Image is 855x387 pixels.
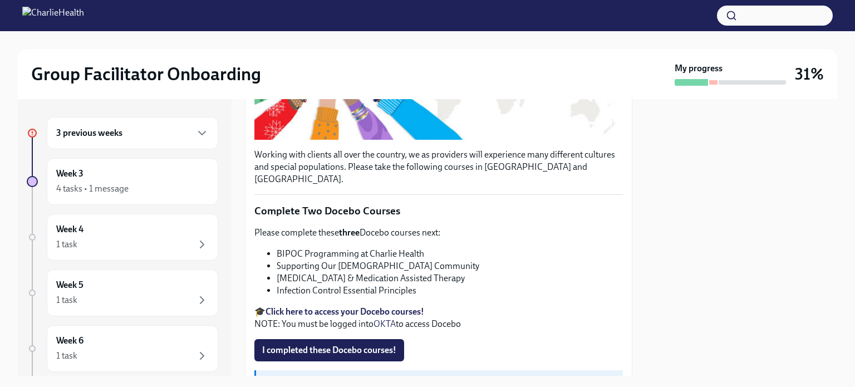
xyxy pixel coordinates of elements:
[254,149,623,185] p: Working with clients all over the country, we as providers will experience many different culture...
[56,279,83,291] h6: Week 5
[254,306,623,330] p: 🎓 NOTE: You must be logged into to access Docebo
[47,117,218,149] div: 3 previous weeks
[56,127,122,139] h6: 3 previous weeks
[27,325,218,372] a: Week 61 task
[27,270,218,316] a: Week 51 task
[27,158,218,205] a: Week 34 tasks • 1 message
[277,260,623,272] li: Supporting Our [DEMOGRAPHIC_DATA] Community
[56,168,83,180] h6: Week 3
[56,350,77,362] div: 1 task
[262,345,396,356] span: I completed these Docebo courses!
[56,335,83,347] h6: Week 6
[261,375,618,387] p: UKG Billing: Clock this as Onboarding Training
[27,214,218,261] a: Week 41 task
[675,62,723,75] strong: My progress
[56,238,77,251] div: 1 task
[56,183,129,195] div: 4 tasks • 1 message
[266,306,424,317] a: Click here to access your Docebo courses!
[277,248,623,260] li: BIPOC Programming at Charlie Health
[56,223,83,236] h6: Week 4
[22,7,84,25] img: CharlieHealth
[254,227,623,239] p: Please complete these Docebo courses next:
[56,294,77,306] div: 1 task
[277,272,623,285] li: [MEDICAL_DATA] & Medication Assisted Therapy
[277,285,623,297] li: Infection Control Essential Principles
[339,227,360,238] strong: three
[31,63,261,85] h2: Group Facilitator Onboarding
[795,64,824,84] h3: 31%
[254,204,623,218] p: Complete Two Docebo Courses
[374,319,396,329] a: OKTA
[254,339,404,361] button: I completed these Docebo courses!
